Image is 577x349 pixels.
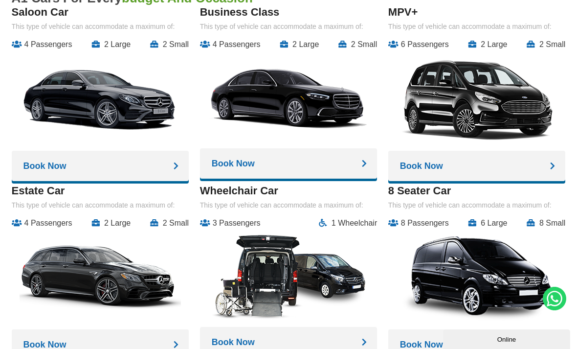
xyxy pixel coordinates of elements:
h3: MPV+ [388,6,565,19]
li: 2 Large [280,40,319,49]
a: Book Now [200,148,377,179]
li: 2 Small [150,40,189,49]
li: 6 Large [468,219,507,228]
li: 6 Passengers [388,40,449,49]
li: 3 Passengers [200,219,261,228]
img: A1 Taxis MPV+ [396,56,557,143]
h3: Business Class [200,6,377,19]
img: A1 Taxis Estate Car [20,235,181,322]
a: Book Now [388,151,565,181]
li: 2 Small [527,40,565,49]
li: 2 Small [150,219,189,228]
li: 4 Passengers [12,40,72,49]
li: 8 Small [527,219,565,228]
li: 4 Passengers [200,40,261,49]
h3: Estate Car [12,185,189,197]
a: Book Now [12,151,189,181]
p: This type of vehicle can accommodate a maximum of: [388,23,565,30]
li: 2 Large [91,219,131,228]
iframe: chat widget [443,327,572,349]
h3: Saloon Car [12,6,189,19]
li: 4 Passengers [12,219,72,228]
li: 2 Large [91,40,131,49]
img: A1 Taxis 7 Seater Car [212,235,365,320]
p: This type of vehicle can accommodate a maximum of: [12,201,189,209]
li: 8 Passengers [388,219,449,228]
p: This type of vehicle can accommodate a maximum of: [200,201,377,209]
li: 2 Large [468,40,507,49]
li: 1 Wheelchair [319,219,377,228]
p: This type of vehicle can accommodate a maximum of: [12,23,189,30]
p: This type of vehicle can accommodate a maximum of: [200,23,377,30]
img: A1 Taxis Saloon Car [20,56,181,143]
img: A1 Taxis 8 Seater Car [396,235,557,322]
li: 2 Small [338,40,377,49]
h3: Wheelchair Car [200,185,377,197]
img: A1 Taxis Business Class Cars [209,56,367,141]
p: This type of vehicle can accommodate a maximum of: [388,201,565,209]
h3: 8 Seater Car [388,185,565,197]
